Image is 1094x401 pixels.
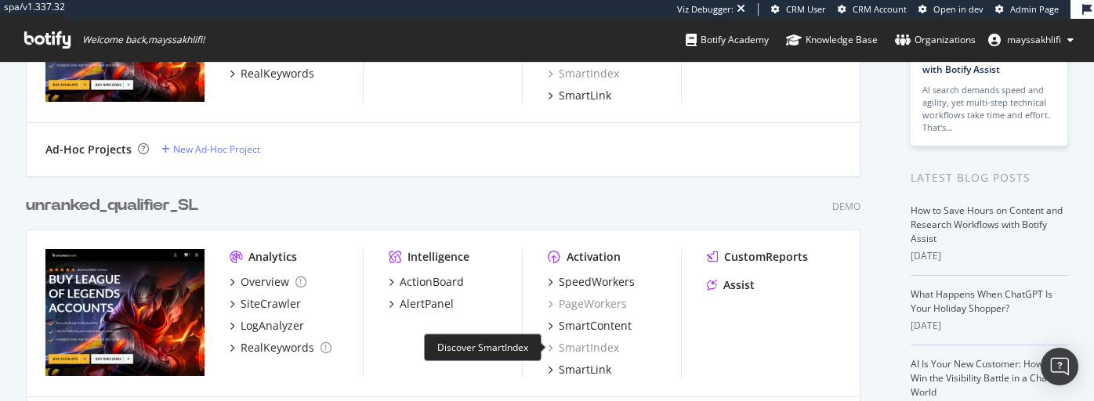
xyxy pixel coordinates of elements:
a: Open in dev [918,3,984,16]
a: How to Prioritize and Accelerate Technical SEO with Botify Assist [922,36,1036,76]
div: Open Intercom Messenger [1041,348,1078,385]
div: RealKeywords [241,66,314,81]
div: Intelligence [408,249,469,265]
span: CRM User [786,3,826,15]
a: Botify Academy [686,19,769,61]
a: Overview [230,274,306,290]
div: Botify Academy [686,32,769,48]
span: mayssakhlifi [1007,33,1061,46]
a: AlertPanel [389,296,454,312]
div: Assist [723,277,755,293]
a: What Happens When ChatGPT Is Your Holiday Shopper? [911,287,1052,315]
a: How to Save Hours on Content and Research Workflows with Botify Assist [911,204,1063,245]
span: Admin Page [1010,3,1059,15]
a: SmartContent [548,318,632,334]
div: SmartContent [559,318,632,334]
div: Discover SmartIndex [424,334,542,361]
a: AI Is Your New Customer: How to Win the Visibility Battle in a ChatGPT World [911,357,1068,399]
a: Knowledge Base [786,19,878,61]
a: Admin Page [995,3,1059,16]
a: Assist [707,277,755,293]
a: RealKeywords [230,66,314,81]
a: CRM User [771,3,826,16]
div: [DATE] [911,319,1068,333]
div: LogAnalyzer [241,318,304,334]
a: ActionBoard [389,274,464,290]
div: Ad-Hoc Projects [45,142,132,157]
a: RealKeywords [230,340,331,356]
div: unranked_qualifier_SL [26,194,198,217]
div: Demo [832,200,860,213]
a: LogAnalyzer [230,318,304,334]
a: Organizations [895,19,976,61]
span: CRM Account [853,3,907,15]
a: SmartLink [548,88,611,103]
div: Overview [241,274,289,290]
div: AI search demands speed and agility, yet multi-step technical workflows take time and effort. Tha... [922,84,1056,134]
a: SpeedWorkers [548,274,635,290]
div: AlertPanel [400,296,454,312]
div: SpeedWorkers [559,274,635,290]
a: CRM Account [838,3,907,16]
div: Latest Blog Posts [911,169,1068,186]
div: Organizations [895,32,976,48]
img: unranked_qualifier_SL [45,249,205,376]
a: PageWorkers [548,296,627,312]
div: SmartLink [559,88,611,103]
div: ActionBoard [400,274,464,290]
div: Activation [567,249,621,265]
div: SiteCrawler [241,296,301,312]
div: RealKeywords [241,340,314,356]
div: New Ad-Hoc Project [173,143,260,156]
div: Knowledge Base [786,32,878,48]
a: CustomReports [707,249,808,265]
div: CustomReports [724,249,808,265]
div: Viz Debugger: [677,3,734,16]
a: SmartIndex [548,340,619,356]
button: mayssakhlifi [976,27,1086,52]
div: Analytics [248,249,297,265]
a: SmartIndex [548,66,619,81]
span: Welcome back, mayssakhlifi ! [82,34,205,46]
a: SmartLink [548,362,611,378]
span: Open in dev [933,3,984,15]
a: unranked_qualifier_SL [26,194,205,217]
div: [DATE] [911,249,1068,263]
a: SiteCrawler [230,296,301,312]
a: New Ad-Hoc Project [161,143,260,156]
div: SmartLink [559,362,611,378]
